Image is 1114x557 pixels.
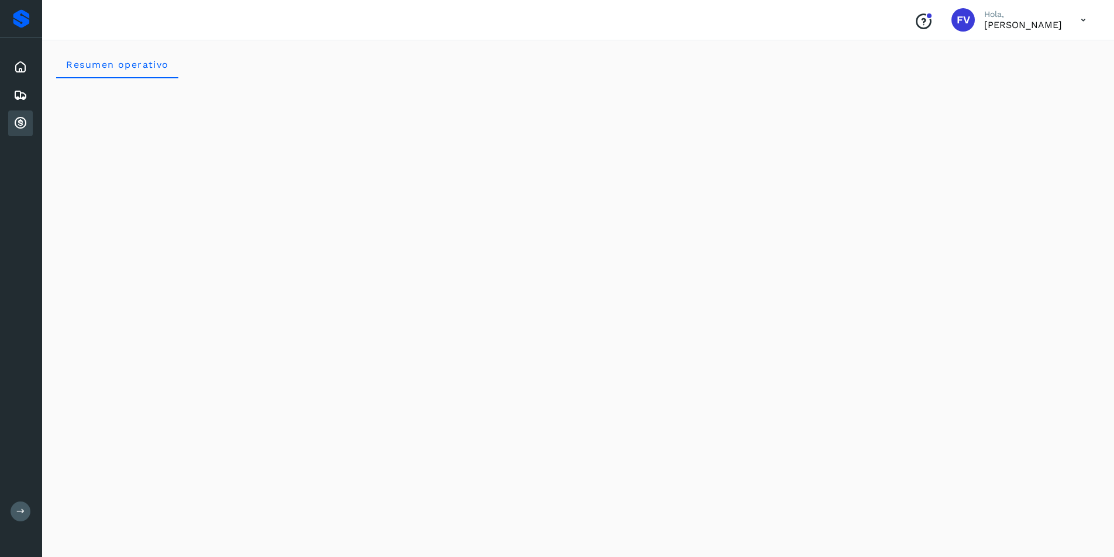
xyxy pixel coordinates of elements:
[984,19,1062,30] p: FLOR VILCHIS ESPINOSA
[65,59,169,70] span: Resumen operativo
[984,9,1062,19] p: Hola,
[8,82,33,108] div: Embarques
[8,110,33,136] div: Cuentas por cobrar
[8,54,33,80] div: Inicio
